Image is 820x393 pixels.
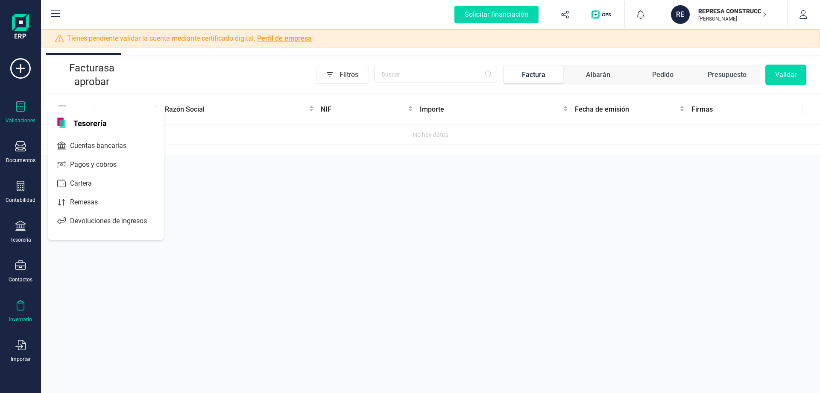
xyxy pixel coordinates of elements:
div: Tesorería [10,236,31,243]
input: Buscar [374,66,497,83]
span: Razón Social [165,104,307,115]
div: Pedido [652,70,674,80]
p: Facturas a aprobar [55,61,129,89]
span: Filtros [340,66,369,83]
img: Logo Finanedi [12,14,29,41]
img: Logo de OPS [592,10,614,19]
div: Solicitar financiación [454,6,539,23]
div: No hay datos [44,130,817,139]
span: Tesorería [68,118,112,128]
p: REPRESA CONSTRUCCIONES MECANICAS SL [698,7,767,15]
a: Perfil de empresa [257,34,312,42]
span: Fecha de emisión [575,104,678,115]
button: Logo de OPS [586,1,619,28]
p: [PERSON_NAME] [698,15,767,22]
div: Importar [11,356,31,363]
button: Validar [765,65,806,85]
span: Devoluciones de ingresos [67,216,162,226]
button: Filtros [316,66,369,84]
span: Número [87,104,151,115]
span: Cartera [67,178,107,189]
span: Remesas [67,197,113,207]
span: Importe [420,104,561,115]
button: Solicitar financiación [444,1,549,28]
span: Pagos y cobros [67,160,132,170]
div: Factura [522,70,545,80]
div: Documentos [6,157,35,164]
div: Validaciones [6,117,35,124]
button: REREPRESA CONSTRUCCIONES MECANICAS SL[PERSON_NAME] [668,1,777,28]
div: Albarán [586,70,610,80]
span: Cuentas bancarias [67,141,142,151]
th: Firmas [688,95,803,125]
span: NIF [321,104,406,115]
div: Contabilidad [6,197,35,204]
span: Tienes pendiente validar la cuenta mediante certificado digital. [67,33,312,44]
div: Inventario [9,316,32,323]
div: RE [671,5,690,24]
div: Presupuesto [708,70,747,80]
div: Contactos [9,276,32,283]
